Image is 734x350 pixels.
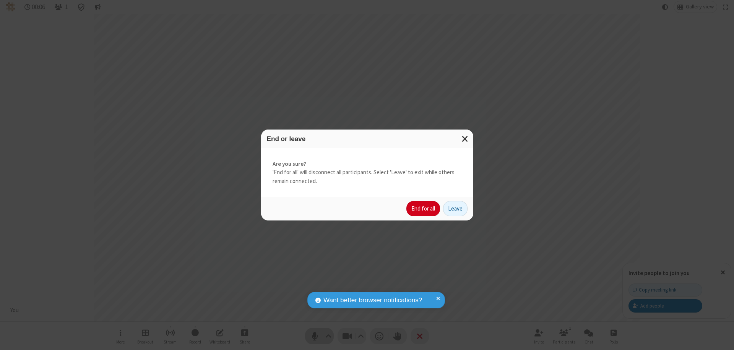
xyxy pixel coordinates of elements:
div: 'End for all' will disconnect all participants. Select 'Leave' to exit while others remain connec... [261,148,473,197]
button: Close modal [457,130,473,148]
strong: Are you sure? [273,160,462,169]
button: Leave [443,201,468,216]
h3: End or leave [267,135,468,143]
button: End for all [406,201,440,216]
span: Want better browser notifications? [323,295,422,305]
